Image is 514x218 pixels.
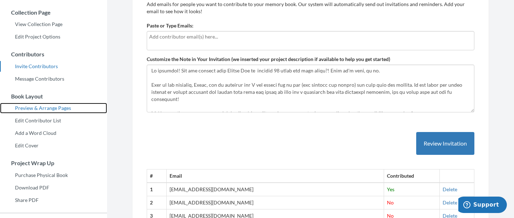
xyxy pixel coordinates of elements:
button: Review Invitation [416,132,474,155]
th: Email [167,169,384,183]
th: Contributed [384,169,439,183]
label: Paste or Type Emails: [147,22,193,29]
textarea: Lo ipsumdol! Sit ame consect adip Elitse Doe te incidid 65 utlab etd magn aliqu?! Enim ad'm veni,... [147,65,474,112]
h3: Book Layout [0,93,107,100]
iframe: Opens a widget where you can chat to one of our agents [458,197,507,214]
label: Customize the Note in Your Invitation (we inserted your project description if available to help ... [147,56,390,63]
th: 1 [147,183,167,196]
th: # [147,169,167,183]
a: Delete [443,199,457,206]
a: Delete [443,186,457,192]
td: [EMAIL_ADDRESS][DOMAIN_NAME] [167,183,384,196]
input: Add contributor email(s) here... [149,33,472,41]
p: Add emails for people you want to contribute to your memory book. Our system will automatically s... [147,1,474,15]
h3: Collection Page [0,9,107,16]
h3: Project Wrap Up [0,160,107,166]
span: Yes [387,186,394,192]
h3: Contributors [0,51,107,57]
th: 2 [147,196,167,209]
span: No [387,199,394,206]
td: [EMAIL_ADDRESS][DOMAIN_NAME] [167,196,384,209]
